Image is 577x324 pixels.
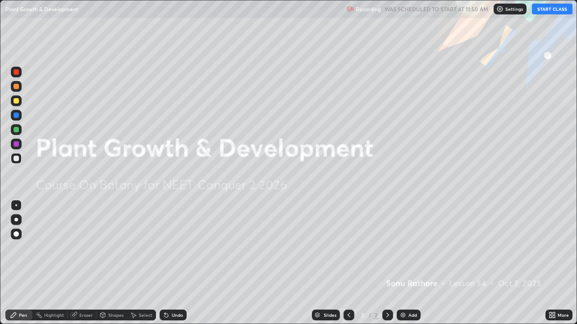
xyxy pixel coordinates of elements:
h5: WAS SCHEDULED TO START AT 11:50 AM [385,5,488,13]
div: Shapes [108,313,124,317]
div: Slides [324,313,336,317]
div: More [558,313,569,317]
p: Settings [505,7,523,11]
p: Recording [356,6,381,13]
div: Eraser [79,313,93,317]
div: 2 [358,312,367,318]
div: 2 [373,311,379,319]
div: Highlight [44,313,64,317]
div: Add [408,313,417,317]
div: Select [139,313,152,317]
div: Pen [19,313,27,317]
button: START CLASS [532,4,572,14]
img: class-settings-icons [496,5,504,13]
img: recording.375f2c34.svg [347,5,354,13]
p: Plant Growth & Development [5,5,78,13]
div: / [369,312,371,318]
img: add-slide-button [399,311,407,319]
div: Undo [172,313,183,317]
